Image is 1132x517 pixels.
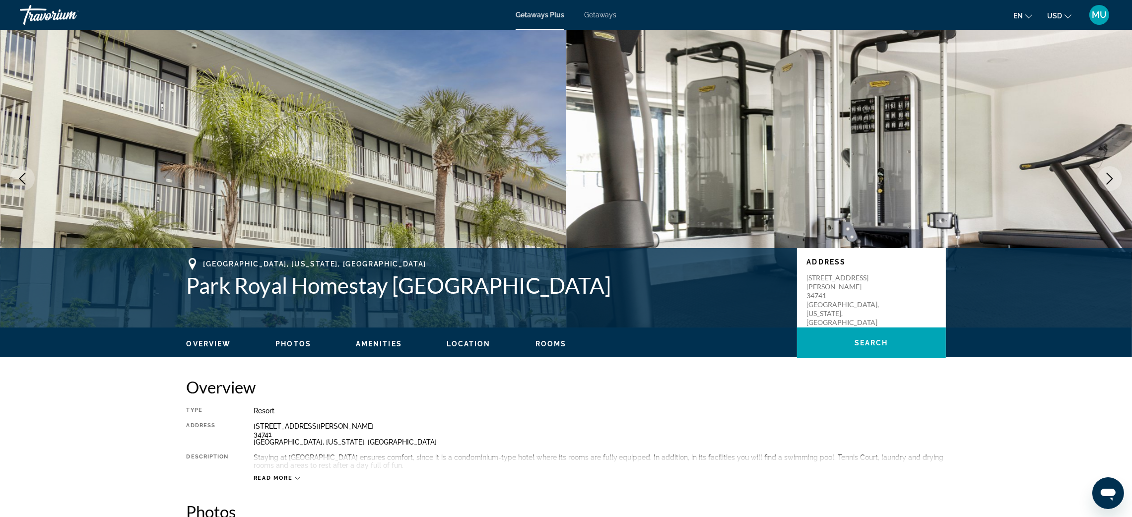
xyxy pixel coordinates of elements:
[1013,8,1032,23] button: Change language
[187,339,231,348] button: Overview
[275,339,311,348] button: Photos
[1092,10,1107,20] span: MU
[254,453,946,469] div: Staying at [GEOGRAPHIC_DATA] ensures comfort, since it is a condominium-type hotel where its room...
[516,11,564,19] a: Getaways Plus
[807,258,936,266] p: Address
[1047,8,1071,23] button: Change currency
[447,339,491,348] button: Location
[1013,12,1023,20] span: en
[187,453,229,469] div: Description
[797,327,946,358] button: Search
[187,377,946,397] h2: Overview
[20,2,119,28] a: Travorium
[254,422,946,446] div: [STREET_ADDRESS][PERSON_NAME] 34741 [GEOGRAPHIC_DATA], [US_STATE], [GEOGRAPHIC_DATA]
[187,422,229,446] div: Address
[10,166,35,191] button: Previous image
[855,339,888,347] span: Search
[535,339,567,348] button: Rooms
[356,339,402,348] button: Amenities
[254,474,301,482] button: Read more
[187,272,787,298] h1: Park Royal Homestay [GEOGRAPHIC_DATA]
[1047,12,1062,20] span: USD
[807,273,886,327] p: [STREET_ADDRESS][PERSON_NAME] 34741 [GEOGRAPHIC_DATA], [US_STATE], [GEOGRAPHIC_DATA]
[1092,477,1124,509] iframe: Button to launch messaging window
[1086,4,1112,25] button: User Menu
[203,260,427,268] span: [GEOGRAPHIC_DATA], [US_STATE], [GEOGRAPHIC_DATA]
[254,475,293,481] span: Read more
[254,407,946,415] div: Resort
[1097,166,1122,191] button: Next image
[584,11,616,19] a: Getaways
[187,407,229,415] div: Type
